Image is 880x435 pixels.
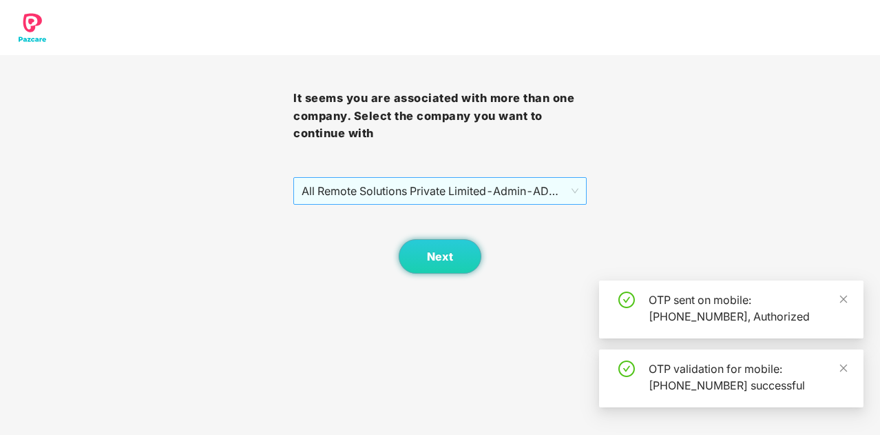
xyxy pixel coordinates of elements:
h3: It seems you are associated with more than one company. Select the company you want to continue with [293,90,587,143]
span: All Remote Solutions Private Limited - Admin - ADMIN [302,178,578,204]
span: close [839,294,848,304]
div: OTP validation for mobile: [PHONE_NUMBER] successful [649,361,847,394]
span: check-circle [618,361,635,377]
span: Next [427,250,453,263]
button: Next [399,239,481,274]
span: close [839,363,848,373]
span: check-circle [618,292,635,308]
div: OTP sent on mobile: [PHONE_NUMBER], Authorized [649,292,847,325]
